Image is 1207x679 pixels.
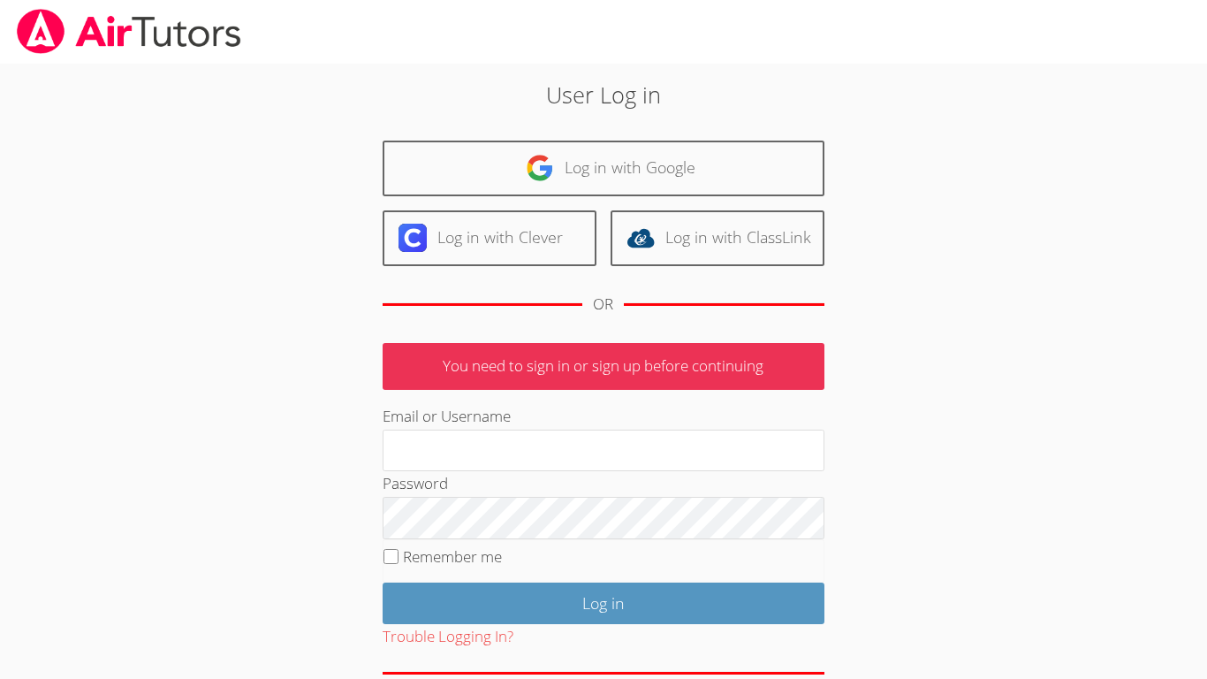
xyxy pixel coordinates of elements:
[593,292,613,317] div: OR
[399,224,427,252] img: clever-logo-6eab21bc6e7a338710f1a6ff85c0baf02591cd810cc4098c63d3a4b26e2feb20.svg
[403,546,502,567] label: Remember me
[526,154,554,182] img: google-logo-50288ca7cdecda66e5e0955fdab243c47b7ad437acaf1139b6f446037453330a.svg
[383,624,513,650] button: Trouble Logging In?
[611,210,824,266] a: Log in with ClassLink
[277,78,930,111] h2: User Log in
[383,141,824,196] a: Log in with Google
[383,406,511,426] label: Email or Username
[383,210,596,266] a: Log in with Clever
[15,9,243,54] img: airtutors_banner-c4298cdbf04f3fff15de1276eac7730deb9818008684d7c2e4769d2f7ddbe033.png
[626,224,655,252] img: classlink-logo-d6bb404cc1216ec64c9a2012d9dc4662098be43eaf13dc465df04b49fa7ab582.svg
[383,583,824,624] input: Log in
[383,343,824,390] p: You need to sign in or sign up before continuing
[383,473,448,493] label: Password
